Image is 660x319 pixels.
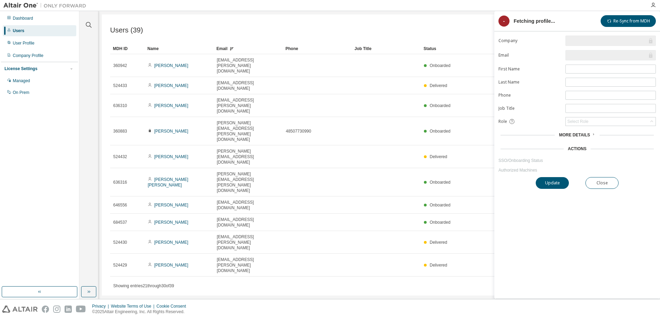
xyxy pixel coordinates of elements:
[601,15,656,27] button: Re-Sync from MDH
[13,28,24,33] div: Users
[217,200,280,211] span: [EMAIL_ADDRESS][DOMAIN_NAME]
[498,93,561,98] label: Phone
[113,262,127,268] span: 524429
[154,263,188,268] a: [PERSON_NAME]
[217,97,280,114] span: [EMAIL_ADDRESS][PERSON_NAME][DOMAIN_NAME]
[498,52,561,58] label: Email
[113,43,142,54] div: MDH ID
[430,263,447,268] span: Delivered
[430,129,450,134] span: Onboarded
[13,90,29,95] div: On Prem
[156,303,190,309] div: Cookie Consent
[430,180,450,185] span: Onboarded
[113,180,127,185] span: 636316
[148,177,188,187] a: [PERSON_NAME] [PERSON_NAME]
[216,43,280,54] div: Email
[430,154,447,159] span: Delivered
[13,16,33,21] div: Dashboard
[13,53,43,58] div: Company Profile
[111,303,156,309] div: Website Terms of Use
[113,283,174,288] span: Showing entries 21 through 30 of 39
[559,133,590,137] span: More Details
[498,119,507,124] span: Role
[217,217,280,228] span: [EMAIL_ADDRESS][DOMAIN_NAME]
[217,80,280,91] span: [EMAIL_ADDRESS][DOMAIN_NAME]
[154,220,188,225] a: [PERSON_NAME]
[217,171,280,193] span: [PERSON_NAME][EMAIL_ADDRESS][PERSON_NAME][DOMAIN_NAME]
[154,203,188,207] a: [PERSON_NAME]
[217,234,280,251] span: [EMAIL_ADDRESS][PERSON_NAME][DOMAIN_NAME]
[4,66,37,71] div: License Settings
[113,202,127,208] span: 646556
[430,63,450,68] span: Onboarded
[53,306,60,313] img: instagram.svg
[113,103,127,108] span: 636310
[154,103,188,108] a: [PERSON_NAME]
[92,303,111,309] div: Privacy
[498,167,656,173] a: Authorized Machines
[498,158,656,163] a: SSO/Onboarding Status
[13,40,35,46] div: User Profile
[430,240,447,245] span: Delivered
[285,43,349,54] div: Phone
[430,83,447,88] span: Delivered
[110,26,143,34] span: Users (39)
[13,78,30,84] div: Managed
[113,83,127,88] span: 524433
[3,2,90,9] img: Altair One
[536,177,569,189] button: Update
[585,177,619,189] button: Close
[498,106,561,111] label: Job Title
[2,306,38,313] img: altair_logo.svg
[430,203,450,207] span: Onboarded
[147,43,211,54] div: Name
[154,240,188,245] a: [PERSON_NAME]
[498,66,561,72] label: First Name
[430,220,450,225] span: Onboarded
[568,146,586,152] div: Actions
[154,83,188,88] a: [PERSON_NAME]
[498,38,561,43] label: Company
[113,240,127,245] span: 524430
[566,117,656,126] div: Select Role
[113,154,127,159] span: 524432
[217,257,280,273] span: [EMAIL_ADDRESS][PERSON_NAME][DOMAIN_NAME]
[113,63,127,68] span: 360942
[498,79,561,85] label: Last Name
[65,306,72,313] img: linkedin.svg
[113,220,127,225] span: 684537
[217,120,280,142] span: [PERSON_NAME][EMAIL_ADDRESS][PERSON_NAME][DOMAIN_NAME]
[430,103,450,108] span: Onboarded
[154,129,188,134] a: [PERSON_NAME]
[154,63,188,68] a: [PERSON_NAME]
[154,154,188,159] a: [PERSON_NAME]
[42,306,49,313] img: facebook.svg
[567,119,588,124] div: Select Role
[286,128,311,134] span: 48507730990
[424,43,612,54] div: Status
[514,18,555,24] div: Fetching profile...
[355,43,418,54] div: Job Title
[498,16,509,27] div: -
[113,128,127,134] span: 360883
[92,309,190,315] p: © 2025 Altair Engineering, Inc. All Rights Reserved.
[217,148,280,165] span: [PERSON_NAME][EMAIL_ADDRESS][DOMAIN_NAME]
[217,57,280,74] span: [EMAIL_ADDRESS][PERSON_NAME][DOMAIN_NAME]
[76,306,86,313] img: youtube.svg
